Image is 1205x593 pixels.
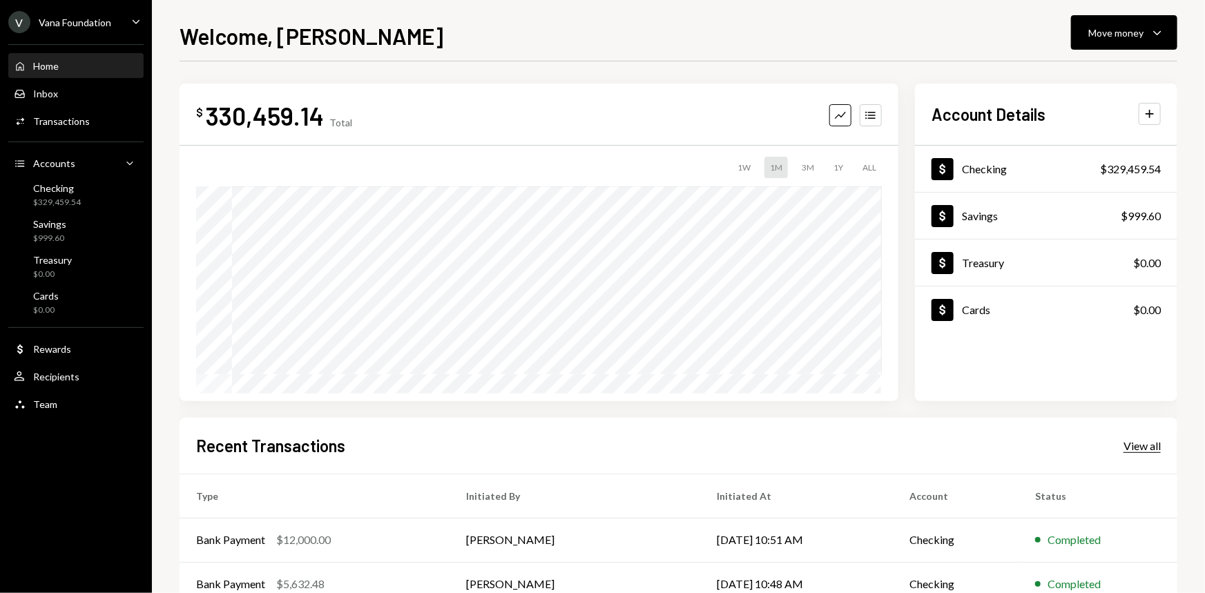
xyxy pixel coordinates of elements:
th: Initiated By [450,474,701,518]
a: Recipients [8,364,144,389]
div: $329,459.54 [33,197,81,208]
a: Team [8,391,144,416]
div: ALL [857,157,882,178]
h1: Welcome, [PERSON_NAME] [180,22,443,50]
div: View all [1124,439,1161,453]
div: $0.00 [33,304,59,316]
div: Completed [1048,576,1101,592]
div: $0.00 [1133,302,1161,318]
div: Inbox [33,88,58,99]
div: Cards [962,303,990,316]
a: Inbox [8,81,144,106]
div: Transactions [33,115,90,127]
div: Home [33,60,59,72]
a: Cards$0.00 [915,286,1177,333]
div: Total [329,117,352,128]
div: 1W [732,157,756,178]
div: Checking [962,162,1007,175]
div: $329,459.54 [1100,161,1161,177]
a: Checking$329,459.54 [8,178,144,211]
a: Rewards [8,336,144,361]
div: $999.60 [1121,208,1161,224]
td: [PERSON_NAME] [450,518,701,562]
h2: Account Details [932,103,1045,126]
td: [DATE] 10:51 AM [701,518,893,562]
div: 330,459.14 [206,100,324,131]
div: Vana Foundation [39,17,111,28]
a: Cards$0.00 [8,286,144,319]
div: Accounts [33,157,75,169]
div: 1M [764,157,788,178]
div: $999.60 [33,233,66,244]
th: Status [1019,474,1177,518]
div: $ [196,106,203,119]
div: Bank Payment [196,576,265,592]
h2: Recent Transactions [196,434,345,457]
div: 1Y [828,157,849,178]
th: Initiated At [701,474,893,518]
div: Completed [1048,532,1101,548]
th: Type [180,474,450,518]
div: Move money [1088,26,1144,40]
a: Treasury$0.00 [8,250,144,283]
a: Accounts [8,150,144,175]
div: $0.00 [33,269,72,280]
div: Treasury [962,256,1004,269]
button: Move money [1071,15,1177,50]
div: $12,000.00 [276,532,331,548]
a: Savings$999.60 [915,193,1177,239]
th: Account [893,474,1019,518]
td: Checking [893,518,1019,562]
div: Savings [962,209,998,222]
div: V [8,11,30,33]
div: Recipients [33,371,79,382]
div: $0.00 [1133,255,1161,271]
div: Bank Payment [196,532,265,548]
a: Treasury$0.00 [915,240,1177,286]
div: Checking [33,182,81,194]
div: Team [33,398,57,410]
a: Transactions [8,108,144,133]
div: Rewards [33,343,71,355]
div: $5,632.48 [276,576,325,592]
a: Home [8,53,144,78]
div: Treasury [33,254,72,266]
div: 3M [796,157,820,178]
a: Savings$999.60 [8,214,144,247]
a: Checking$329,459.54 [915,146,1177,192]
div: Savings [33,218,66,230]
div: Cards [33,290,59,302]
a: View all [1124,438,1161,453]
